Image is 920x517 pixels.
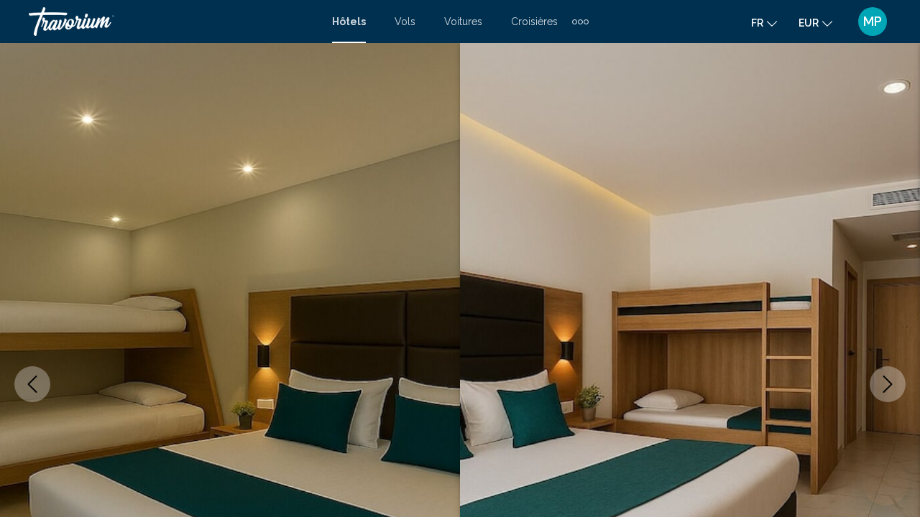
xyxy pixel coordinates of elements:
span: MP [863,14,882,29]
button: Previous image [14,366,50,402]
a: Voitures [444,16,482,27]
iframe: Bouton de lancement de la fenêtre de messagerie, conversation en cours [862,460,908,506]
button: Change currency [799,12,832,33]
button: Extra navigation items [572,10,589,33]
span: fr [751,17,763,29]
button: Next image [870,366,906,402]
a: Hôtels [332,16,366,27]
span: EUR [799,17,819,29]
a: Vols [395,16,415,27]
button: Change language [751,12,777,33]
button: User Menu [854,6,891,37]
a: Croisières [511,16,558,27]
a: Travorium [29,7,318,36]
